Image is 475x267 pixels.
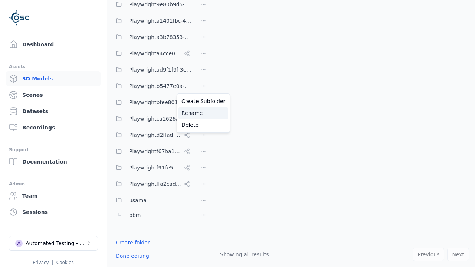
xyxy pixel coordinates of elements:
a: Delete [178,119,228,131]
a: Create Subfolder [178,95,228,107]
a: Rename [178,107,228,119]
